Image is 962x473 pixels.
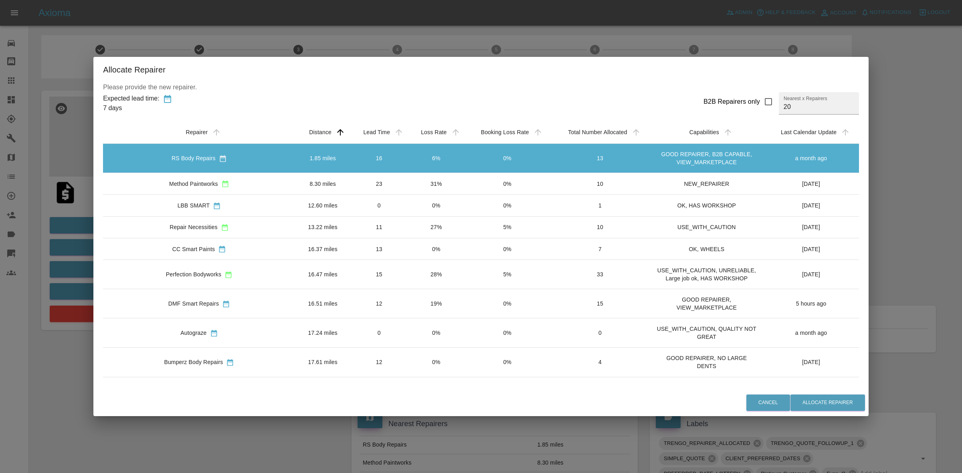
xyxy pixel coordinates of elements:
h2: Allocate Repairer [93,57,869,83]
div: LBB SMART [178,201,210,209]
td: OK, HAS WORKSHOP [650,195,763,216]
td: USE_WITH_CAUTION, QUALITY NOT GREAT [650,318,763,348]
td: 11 [350,216,408,238]
td: 0 [550,377,650,398]
td: USE_WITH_CAUTION, UNRELIABLE, Large job ok, HAS WORKSHOP [650,260,763,289]
div: B2B Repairers only [703,97,760,107]
td: 0 [350,195,408,216]
td: 0% [408,195,465,216]
div: Expected lead time: [103,94,160,103]
label: Nearest x Repairers [784,95,827,102]
td: 16.51 miles [295,289,350,318]
td: 0% [408,348,465,377]
td: [DATE] [763,216,859,238]
td: 15 [350,260,408,289]
td: 12 [350,348,408,377]
td: 12 [350,289,408,318]
div: Total Number Allocated [568,129,627,135]
td: [DATE] [763,195,859,216]
td: 6% [408,144,465,173]
div: Distance [309,129,331,135]
td: 1 [550,195,650,216]
td: 0 [350,318,408,348]
td: 0% [408,238,465,260]
td: 0% [408,318,465,348]
td: GOOD REPAIRER, NO LARGE DENTS [650,348,763,377]
td: 16.47 miles [295,260,350,289]
div: Lead Time [363,129,390,135]
td: [DATE] [763,260,859,289]
td: 5% [465,260,550,289]
td: 31% [408,173,465,195]
td: [DATE] [763,348,859,377]
td: 0% [465,144,550,173]
div: Autograze [180,329,206,337]
td: 0 [550,318,650,348]
div: Loss Rate [421,129,447,135]
td: 19% [408,289,465,318]
td: 0% [465,348,550,377]
td: GOOD REPAIRER, VIEW_MARKETPLACE [650,289,763,318]
td: 13 [350,238,408,260]
div: Repair Necessities [170,223,217,231]
div: Repairer [186,129,208,135]
td: 13 [550,144,650,173]
td: 10 [550,173,650,195]
td: 33 [550,260,650,289]
div: Perfection Bodyworks [166,270,221,278]
div: Last Calendar Update [781,129,837,135]
td: NEW_REPAIRER [650,173,763,195]
p: Please provide the new repairer. [103,83,859,92]
td: 16 [350,144,408,173]
div: Method Paintworks [169,180,218,188]
td: OK, WHEELS [650,238,763,260]
td: 23 [350,173,408,195]
td: 0% [408,377,465,398]
td: N/A [763,377,859,398]
td: 0% [465,289,550,318]
td: 27% [408,216,465,238]
td: 5 hours ago [763,289,859,318]
td: 0% [465,195,550,216]
td: 28% [408,260,465,289]
div: DMF Smart Repairs [168,300,219,308]
div: 7 days [103,103,160,113]
td: 1.85 miles [295,144,350,173]
div: RS Body Repairs [172,154,216,162]
td: 16.37 miles [295,238,350,260]
td: 12.60 miles [295,195,350,216]
div: Capabilities [689,129,719,135]
td: [DATE] [763,238,859,260]
td: 7 [550,238,650,260]
td: PDR [650,377,763,398]
td: 17.24 miles [295,318,350,348]
button: Allocate Repairer [790,395,865,411]
td: 0% [465,238,550,260]
td: 0 [350,377,408,398]
td: 0% [465,377,550,398]
td: a month ago [763,318,859,348]
td: 18.29 miles [295,377,350,398]
td: 8.30 miles [295,173,350,195]
td: 13.22 miles [295,216,350,238]
button: Cancel [746,395,790,411]
td: 0% [465,318,550,348]
td: 15 [550,289,650,318]
td: 0% [465,173,550,195]
td: GOOD REPAIRER, B2B CAPABLE, VIEW_MARKETPLACE [650,144,763,173]
td: 10 [550,216,650,238]
td: 5% [465,216,550,238]
div: Bumperz Body Repairs [164,358,223,366]
td: USE_WITH_CAUTION [650,216,763,238]
td: [DATE] [763,173,859,195]
td: 4 [550,348,650,377]
div: Booking Loss Rate [481,129,529,135]
td: a month ago [763,144,859,173]
div: CC Smart Paints [172,245,215,253]
td: 17.61 miles [295,348,350,377]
